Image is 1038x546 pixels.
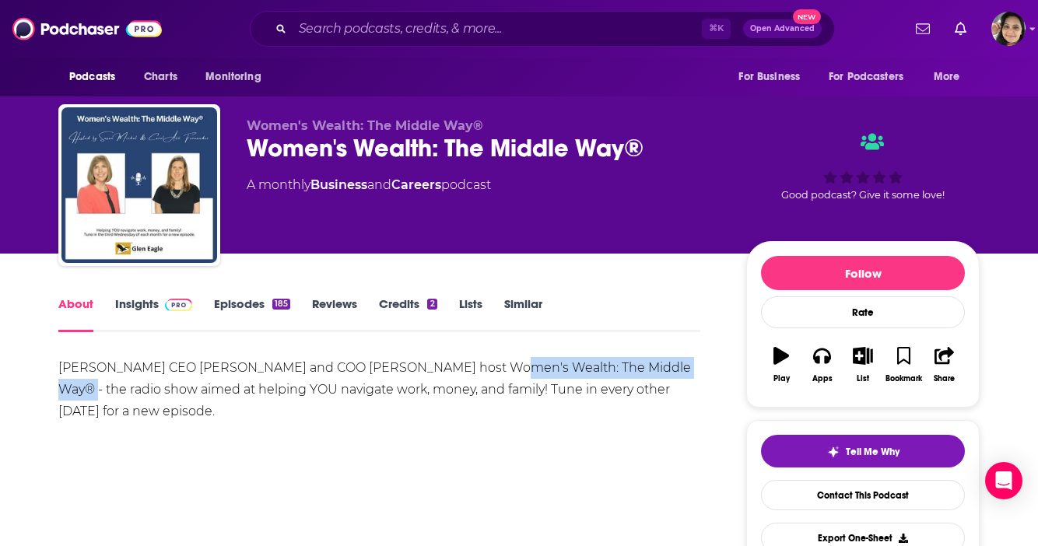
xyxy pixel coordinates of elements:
[761,435,965,467] button: tell me why sparkleTell Me Why
[379,296,437,332] a: Credits2
[195,62,281,92] button: open menu
[910,16,936,42] a: Show notifications dropdown
[58,296,93,332] a: About
[773,374,790,383] div: Play
[205,66,261,88] span: Monitoring
[746,118,980,215] div: Good podcast? Give it some love!
[504,296,542,332] a: Similar
[761,480,965,510] a: Contact This Podcast
[991,12,1026,46] span: Logged in as shelbyjanner
[427,299,437,310] div: 2
[247,176,491,194] div: A monthly podcast
[857,374,869,383] div: List
[310,177,367,192] a: Business
[883,337,924,393] button: Bookmark
[829,66,903,88] span: For Podcasters
[12,14,162,44] img: Podchaser - Follow, Share and Rate Podcasts
[885,374,922,383] div: Bookmark
[165,299,192,311] img: Podchaser Pro
[61,107,217,263] img: Women's Wealth: The Middle Way®
[247,118,483,133] span: Women's Wealth: The Middle Way®
[923,62,980,92] button: open menu
[846,446,899,458] span: Tell Me Why
[827,446,840,458] img: tell me why sparkle
[750,25,815,33] span: Open Advanced
[293,16,702,41] input: Search podcasts, credits, & more...
[702,19,731,39] span: ⌘ K
[991,12,1026,46] img: User Profile
[144,66,177,88] span: Charts
[367,177,391,192] span: and
[761,256,965,290] button: Follow
[843,337,883,393] button: List
[781,189,945,201] span: Good podcast? Give it some love!
[761,296,965,328] div: Rate
[985,462,1022,499] div: Open Intercom Messenger
[391,177,441,192] a: Careers
[58,357,700,422] div: [PERSON_NAME] CEO [PERSON_NAME] and COO [PERSON_NAME] host Women's Wealth: The Middle Way® - the ...
[934,66,960,88] span: More
[743,19,822,38] button: Open AdvancedNew
[761,337,801,393] button: Play
[134,62,187,92] a: Charts
[115,296,192,332] a: InsightsPodchaser Pro
[949,16,973,42] a: Show notifications dropdown
[272,299,290,310] div: 185
[801,337,842,393] button: Apps
[812,374,833,383] div: Apps
[214,296,290,332] a: Episodes185
[924,337,965,393] button: Share
[991,12,1026,46] button: Show profile menu
[312,296,357,332] a: Reviews
[69,66,115,88] span: Podcasts
[934,374,955,383] div: Share
[58,62,135,92] button: open menu
[250,11,835,47] div: Search podcasts, credits, & more...
[728,62,819,92] button: open menu
[819,62,926,92] button: open menu
[793,9,821,24] span: New
[459,296,482,332] a: Lists
[738,66,800,88] span: For Business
